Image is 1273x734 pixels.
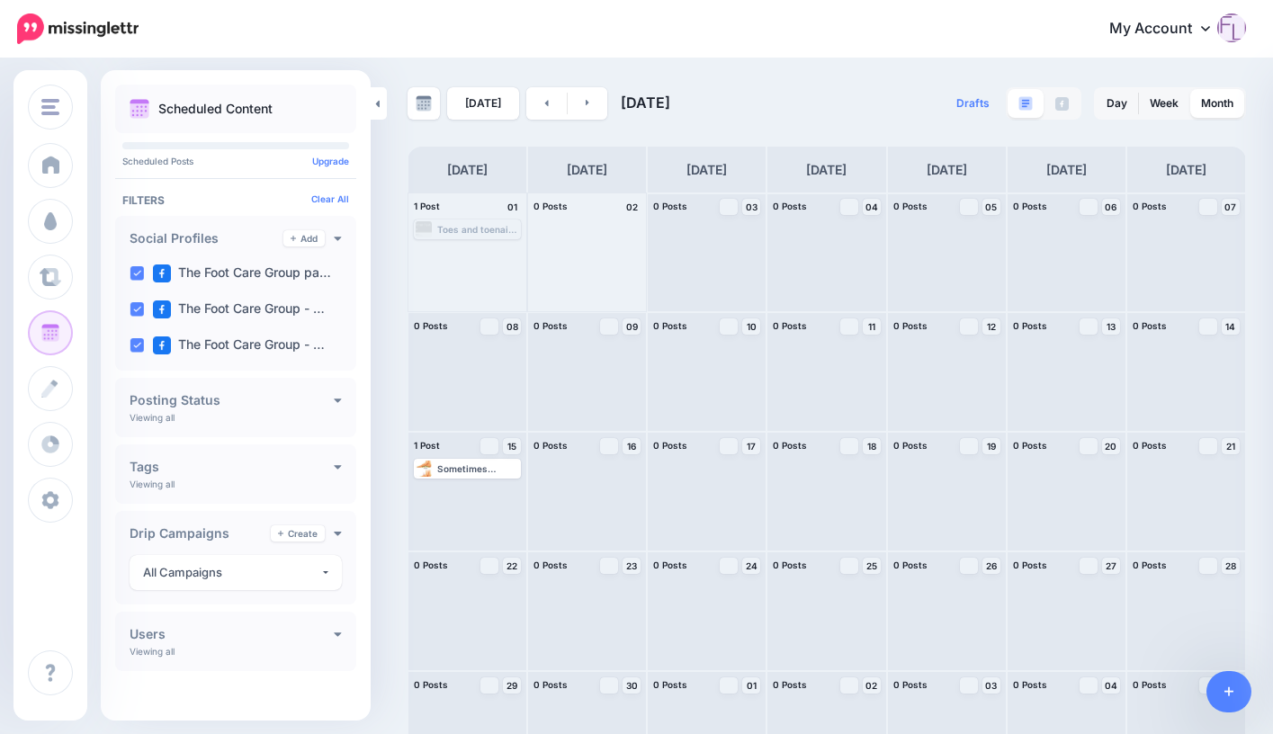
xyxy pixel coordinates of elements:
h4: [DATE] [567,159,607,181]
span: 0 Posts [653,320,687,331]
img: facebook-square.png [153,300,171,318]
a: Create [271,525,325,542]
div: Toes and toenails also need a bit more care in the summer – because they are on show so much more... [437,224,519,235]
span: 0 Posts [1133,559,1167,570]
span: 04 [1105,681,1117,690]
a: 08 [503,318,521,335]
span: 24 [746,561,758,570]
span: 0 Posts [1013,679,1047,690]
a: 03 [742,199,760,215]
a: Drafts [946,87,1000,120]
span: 22 [507,561,517,570]
img: calendar.png [130,99,149,119]
a: 20 [1102,438,1120,454]
a: 26 [982,558,1000,574]
a: 19 [982,438,1000,454]
img: facebook-grey-square.png [1055,97,1069,111]
p: Viewing all [130,479,175,489]
span: 09 [626,322,638,331]
span: 0 Posts [773,440,807,451]
span: 0 Posts [773,559,807,570]
h4: 01 [503,199,521,215]
h4: Social Profiles [130,232,283,245]
span: 16 [627,442,636,451]
span: 0 Posts [1133,679,1167,690]
span: 29 [507,681,517,690]
a: 23 [623,558,641,574]
a: 09 [623,318,641,335]
label: The Foot Care Group - … [153,300,325,318]
h4: [DATE] [927,159,967,181]
span: 0 Posts [1133,320,1167,331]
span: 27 [1106,561,1116,570]
span: 0 Posts [414,559,448,570]
label: The Foot Care Group pa… [153,264,331,282]
span: 06 [1105,202,1116,211]
span: 04 [865,202,878,211]
span: 0 Posts [533,679,568,690]
span: 26 [986,561,997,570]
span: 23 [626,561,637,570]
span: 11 [868,322,875,331]
a: 22 [503,558,521,574]
span: [DATE] [621,94,670,112]
img: calendar-grey-darker.png [416,95,432,112]
span: 0 Posts [533,201,568,211]
a: 30 [623,677,641,694]
span: 0 Posts [533,440,568,451]
div: All Campaigns [143,562,320,583]
a: Upgrade [312,156,349,166]
a: 11 [863,318,881,335]
a: Month [1190,89,1244,118]
h4: Filters [122,193,349,207]
h4: [DATE] [1166,159,1206,181]
h4: Users [130,628,334,640]
a: 28 [1222,558,1240,574]
span: 0 Posts [653,201,687,211]
a: 25 [863,558,881,574]
span: 0 Posts [653,440,687,451]
h4: [DATE] [1046,159,1087,181]
p: Viewing all [130,646,175,657]
span: 28 [1225,561,1236,570]
p: Scheduled Posts [122,157,349,166]
span: 07 [1224,202,1236,211]
span: 0 Posts [533,559,568,570]
span: 0 Posts [1013,440,1047,451]
a: 17 [742,438,760,454]
span: 0 Posts [1133,440,1167,451]
a: 18 [863,438,881,454]
a: Clear All [311,193,349,204]
span: 0 Posts [893,320,928,331]
a: Week [1139,89,1189,118]
a: 07 [1222,199,1240,215]
span: 20 [1105,442,1116,451]
img: menu.png [41,99,59,115]
span: 21 [1226,442,1235,451]
span: 12 [987,322,996,331]
a: 04 [863,199,881,215]
a: Day [1096,89,1138,118]
a: 05 [982,199,1000,215]
img: paragraph-boxed.png [1018,96,1033,111]
span: 10 [747,322,757,331]
span: 0 Posts [893,559,928,570]
span: 0 Posts [533,320,568,331]
span: 03 [985,681,997,690]
span: 08 [507,322,518,331]
a: 15 [503,438,521,454]
a: 29 [503,677,521,694]
a: 10 [742,318,760,335]
a: 16 [623,438,641,454]
span: 0 Posts [773,320,807,331]
span: 05 [985,202,997,211]
a: 06 [1102,199,1120,215]
a: [DATE] [447,87,519,120]
label: The Foot Care Group - … [153,336,325,354]
img: Missinglettr [17,13,139,44]
span: 0 Posts [414,320,448,331]
span: 30 [626,681,638,690]
span: 0 Posts [893,201,928,211]
a: 02 [863,677,881,694]
span: 14 [1225,322,1235,331]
